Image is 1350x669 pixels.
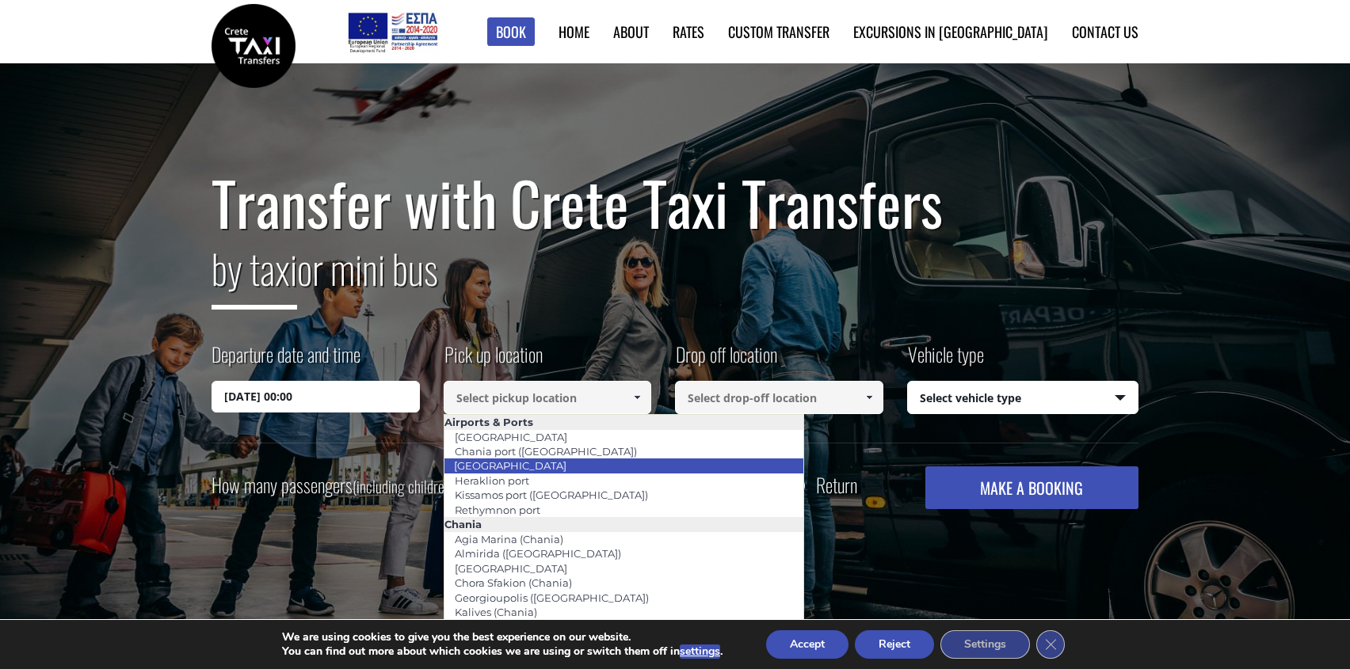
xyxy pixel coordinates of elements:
[444,440,647,462] a: Chania port ([GEOGRAPHIC_DATA])
[212,236,1138,321] h2: or mini bus
[444,381,652,414] input: Select pickup location
[444,340,543,381] label: Pick up location
[282,644,723,659] p: You can find out more about which cookies we are using or switch them off in .
[444,415,804,429] li: Airports & Ports
[728,21,829,42] a: Custom Transfer
[444,601,547,623] a: Kalives (Chania)
[624,381,650,414] a: Show All Items
[444,454,577,477] a: [GEOGRAPHIC_DATA]
[444,542,631,564] a: Almirida ([GEOGRAPHIC_DATA])
[444,517,804,531] li: Chania
[816,475,857,495] label: Return
[444,528,574,550] a: Agia Marina (Chania)
[212,4,296,88] img: Crete Taxi Transfers | Safe Taxi Transfer Services from to Heraklion Airport, Chania Airport, Ret...
[925,466,1138,509] button: MAKE A BOOKING
[212,466,463,505] label: How many passengers ?
[487,17,535,47] a: Book
[675,340,777,381] label: Drop off location
[1072,21,1138,42] a: Contact us
[212,238,297,310] span: by taxi
[444,587,659,609] a: Georgioupolis ([GEOGRAPHIC_DATA])
[282,630,723,644] p: We are using cookies to give you the best experience on our website.
[345,8,440,55] img: e-bannersEUERDF180X90.jpg
[855,630,934,659] button: Reject
[1036,630,1065,659] button: Close GDPR Cookie Banner
[444,557,578,580] a: [GEOGRAPHIC_DATA]
[613,21,649,42] a: About
[908,382,1138,415] span: Select vehicle type
[675,381,883,414] input: Select drop-off location
[212,340,360,381] label: Departure date and time
[444,469,540,492] a: Heraklion port
[444,484,658,506] a: Kissamos port ([GEOGRAPHIC_DATA])
[853,21,1048,42] a: Excursions in [GEOGRAPHIC_DATA]
[353,474,455,498] small: (including children)
[444,499,551,521] a: Rethymnon port
[444,572,582,594] a: Chora Sfakion (Chania)
[444,426,578,448] a: [GEOGRAPHIC_DATA]
[673,21,704,42] a: Rates
[766,630,849,659] button: Accept
[907,340,984,381] label: Vehicle type
[212,36,296,52] a: Crete Taxi Transfers | Safe Taxi Transfer Services from to Heraklion Airport, Chania Airport, Ret...
[559,21,589,42] a: Home
[680,644,720,659] button: settings
[856,381,882,414] a: Show All Items
[212,169,1138,236] h1: Transfer with Crete Taxi Transfers
[940,630,1030,659] button: Settings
